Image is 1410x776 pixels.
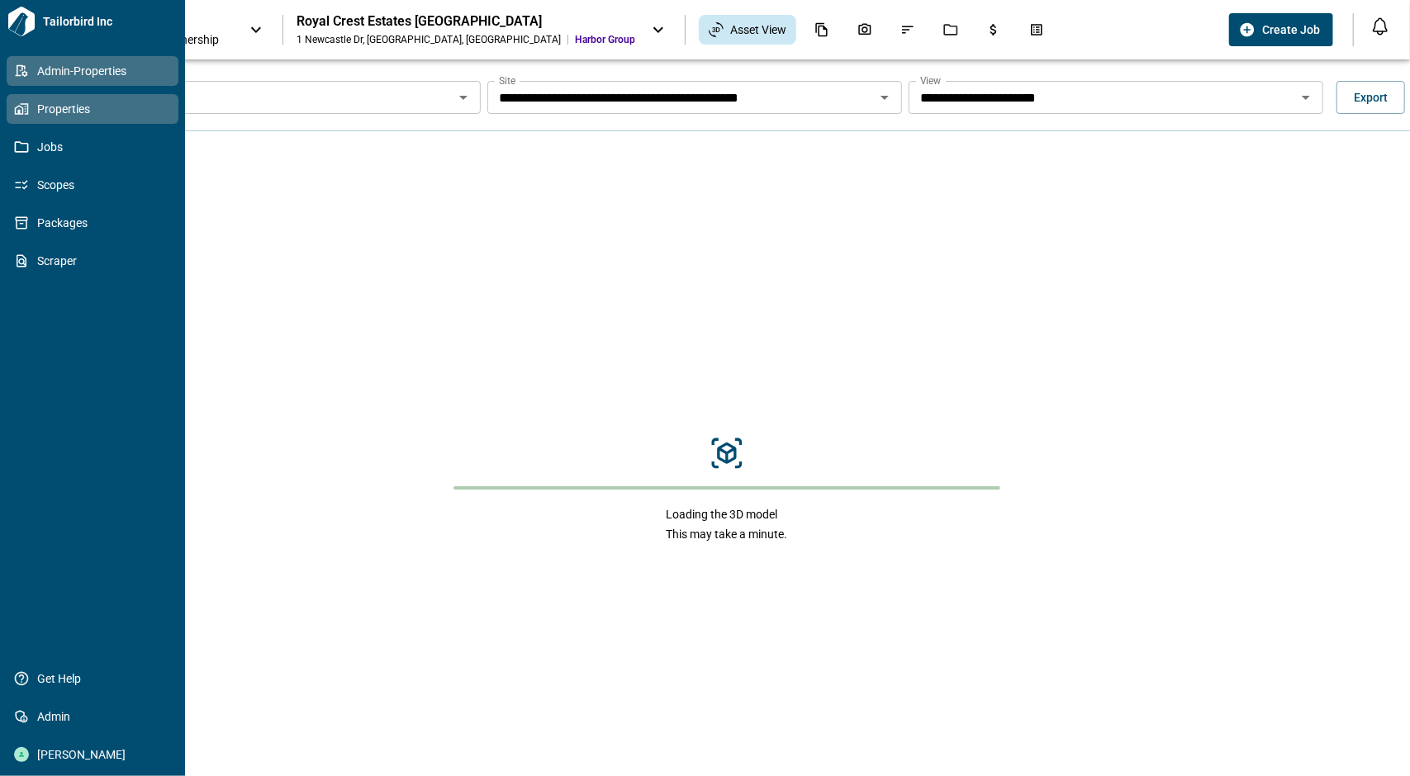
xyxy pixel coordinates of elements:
span: Jobs [29,139,163,155]
a: Scraper [7,246,178,276]
span: Properties [29,101,163,117]
a: Admin-Properties [7,56,178,86]
div: Issues & Info [890,16,925,44]
span: Create Job [1262,21,1320,38]
span: Export [1354,89,1388,106]
span: Asset View [730,21,786,38]
span: Admin-Properties [29,63,163,79]
span: This may take a minute. [666,526,787,542]
div: Royal Crest Estates [GEOGRAPHIC_DATA] [297,13,635,30]
span: Harbor Group [575,33,635,46]
span: Packages [29,215,163,231]
button: Open [873,86,896,109]
button: Open [1294,86,1317,109]
button: Open notification feed [1367,13,1393,40]
span: Scopes [29,177,163,193]
a: Jobs [7,132,178,162]
div: 1 Newcastle Dr , [GEOGRAPHIC_DATA] , [GEOGRAPHIC_DATA] [297,33,561,46]
label: Site [499,73,515,88]
a: Packages [7,208,178,238]
div: Jobs [933,16,968,44]
a: Admin [7,702,178,731]
span: Get Help [29,670,163,687]
span: Tailorbird Inc [36,13,178,30]
div: Takeoff Center [1019,16,1054,44]
span: Scraper [29,253,163,269]
label: View [920,73,942,88]
button: Create Job [1229,13,1333,46]
div: Asset View [699,15,796,45]
button: Open [452,86,475,109]
span: Loading the 3D model [666,506,787,523]
div: Documents [805,16,839,44]
div: Budgets [976,16,1011,44]
a: Properties [7,94,178,124]
span: Admin [29,708,163,725]
button: Export [1336,81,1405,114]
div: Photos [847,16,882,44]
span: [PERSON_NAME] [29,746,163,763]
a: Scopes [7,170,178,200]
